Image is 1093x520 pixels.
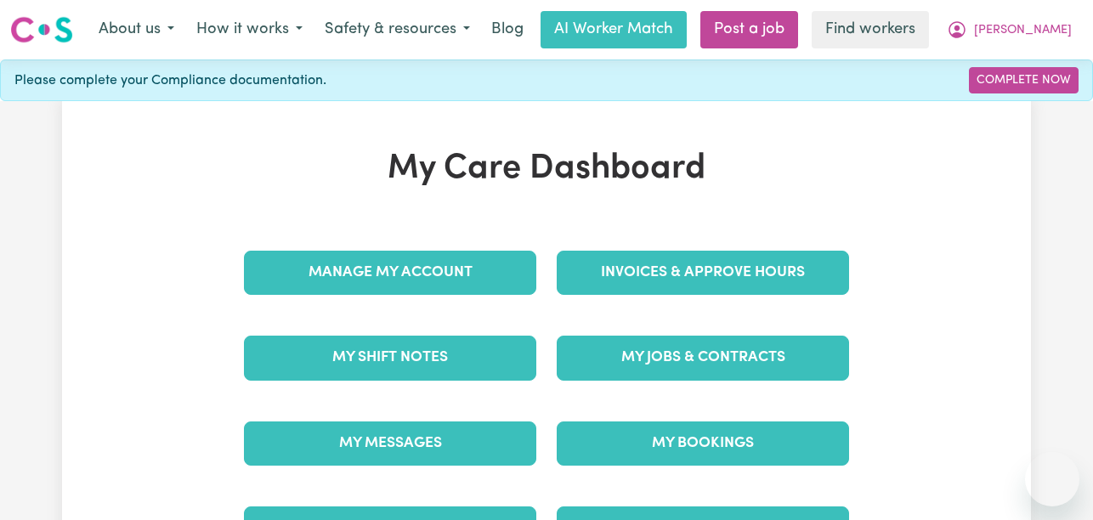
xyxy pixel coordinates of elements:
span: Please complete your Compliance documentation. [14,71,326,91]
a: My Jobs & Contracts [557,336,849,380]
a: Complete Now [969,67,1079,93]
button: Safety & resources [314,12,481,48]
a: My Messages [244,421,536,466]
h1: My Care Dashboard [234,149,859,189]
a: Invoices & Approve Hours [557,251,849,295]
button: About us [88,12,185,48]
a: AI Worker Match [541,11,687,48]
a: Blog [481,11,534,48]
button: My Account [936,12,1083,48]
button: How it works [185,12,314,48]
img: Careseekers logo [10,14,73,45]
span: [PERSON_NAME] [974,21,1072,40]
a: Post a job [700,11,798,48]
a: My Bookings [557,421,849,466]
a: Find workers [812,11,929,48]
a: My Shift Notes [244,336,536,380]
a: Careseekers logo [10,10,73,49]
a: Manage My Account [244,251,536,295]
iframe: Button to launch messaging window [1025,452,1079,506]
